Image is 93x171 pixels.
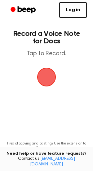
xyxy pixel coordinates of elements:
a: Log in [59,2,87,18]
button: Beep Logo [37,68,56,86]
a: Beep [6,4,41,16]
span: Contact us [4,156,89,167]
a: [EMAIL_ADDRESS][DOMAIN_NAME] [30,157,75,167]
p: Tap to Record. [11,50,82,58]
h1: Record a Voice Note for Docs [11,30,82,45]
p: Tired of copying and pasting? Use the extension to automatically insert your recordings. [5,141,88,151]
